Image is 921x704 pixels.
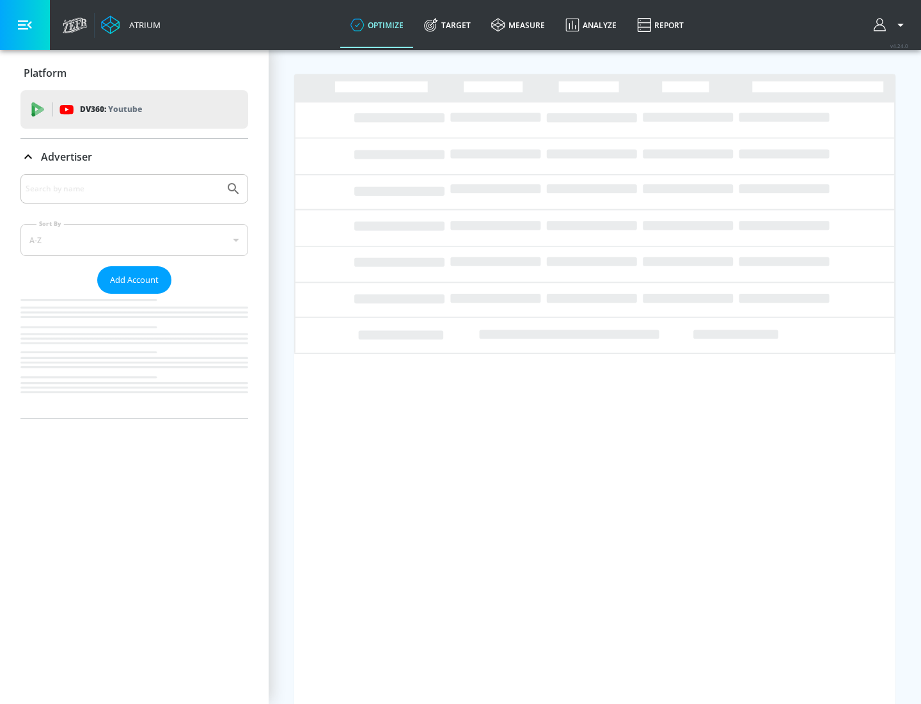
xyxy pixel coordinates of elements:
p: Platform [24,66,67,80]
span: Add Account [110,273,159,287]
div: Platform [20,55,248,91]
p: Advertiser [41,150,92,164]
a: Report [627,2,694,48]
span: v 4.24.0 [890,42,908,49]
a: Analyze [555,2,627,48]
div: A-Z [20,224,248,256]
label: Sort By [36,220,64,228]
nav: list of Advertiser [20,294,248,418]
input: Search by name [26,180,219,197]
a: measure [481,2,555,48]
div: Advertiser [20,174,248,418]
button: Add Account [97,266,171,294]
a: Target [414,2,481,48]
p: Youtube [108,102,142,116]
div: Advertiser [20,139,248,175]
a: optimize [340,2,414,48]
div: DV360: Youtube [20,90,248,129]
div: Atrium [124,19,161,31]
a: Atrium [101,15,161,35]
p: DV360: [80,102,142,116]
